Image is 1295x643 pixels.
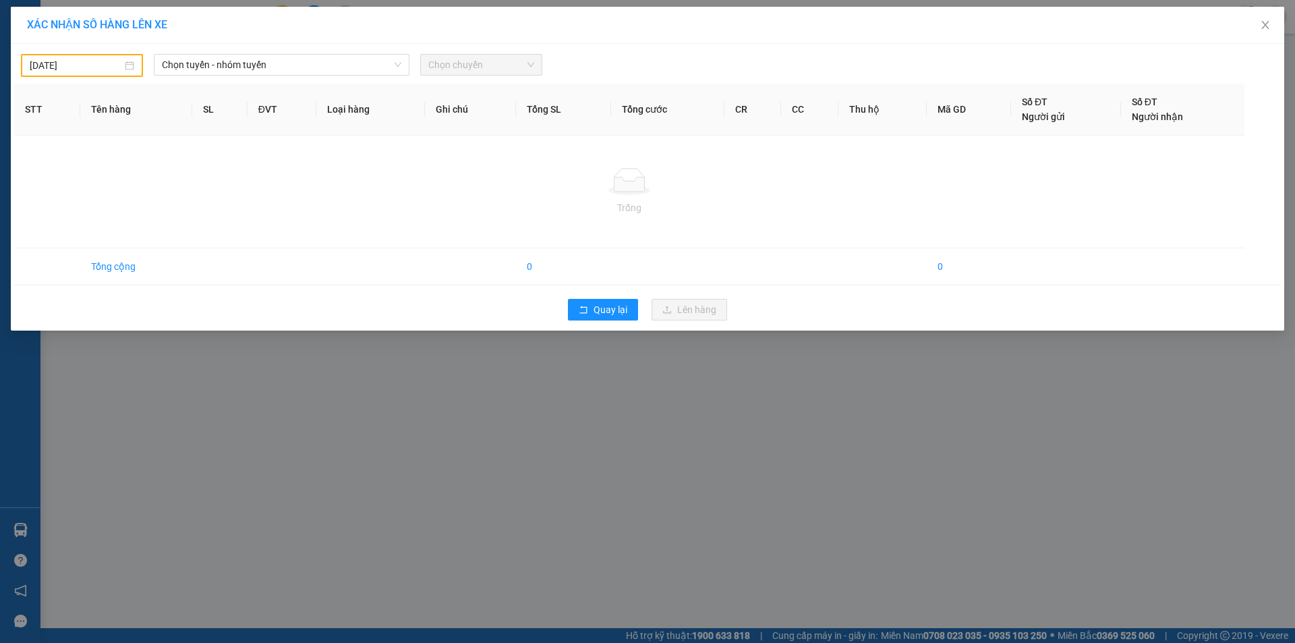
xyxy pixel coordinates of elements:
div: Trống [25,200,1234,215]
span: close [1260,20,1271,30]
th: Mã GD [927,84,1011,136]
button: Close [1246,7,1284,45]
th: Ghi chú [425,84,517,136]
th: Tổng cước [611,84,724,136]
span: down [394,61,402,69]
span: Chọn chuyến [428,55,534,75]
span: [DATE] [91,34,112,43]
span: XÁC NHẬN SỐ HÀNG LÊN XE [27,18,167,31]
span: Người nhận [1132,111,1183,122]
th: Tên hàng [80,84,192,136]
th: Loại hàng [316,84,425,136]
span: VPTC1109250039 [13,45,190,70]
span: [PERSON_NAME] [19,6,183,32]
span: Người gửi [1022,111,1065,122]
th: ĐVT [248,84,316,136]
button: uploadLên hàng [652,299,727,320]
button: rollbackQuay lại [568,299,638,320]
span: Chọn tuyến - nhóm tuyến [162,55,401,75]
th: STT [14,84,80,136]
span: Số ĐT [1022,96,1047,107]
input: 11/09/2025 [30,58,122,73]
span: Số ĐT [1132,96,1157,107]
th: SL [192,84,247,136]
span: Quay lại [594,302,627,317]
th: CC [781,84,838,136]
th: CR [724,84,782,136]
th: Thu hộ [838,84,926,136]
th: Tổng SL [516,84,611,136]
td: Tổng cộng [80,248,192,285]
td: 0 [516,248,611,285]
td: 0 [927,248,1011,285]
span: rollback [579,305,588,316]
